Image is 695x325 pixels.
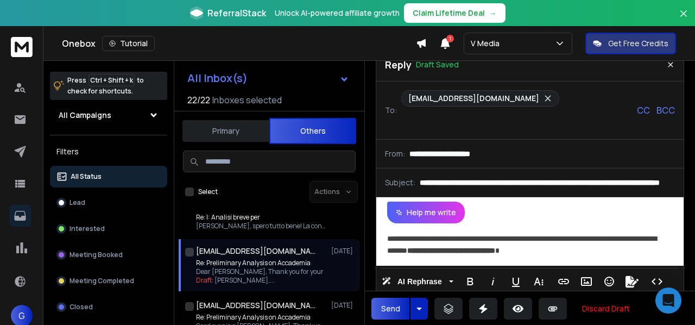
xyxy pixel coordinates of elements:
[269,118,356,144] button: Others
[576,271,597,292] button: Insert Image (Ctrl+P)
[553,271,574,292] button: Insert Link (Ctrl+K)
[50,166,167,187] button: All Status
[387,202,465,223] button: Help me write
[677,7,691,33] button: Close banner
[50,218,167,240] button: Interested
[489,8,497,18] span: →
[380,271,456,292] button: AI Rephrase
[275,8,400,18] p: Unlock AI-powered affiliate growth
[69,251,123,259] p: Meeting Booked
[196,300,315,311] h1: [EMAIL_ADDRESS][DOMAIN_NAME]
[214,276,275,285] span: [PERSON_NAME], ...
[196,267,324,276] p: Dear [PERSON_NAME], Thank you for your
[67,75,144,97] p: Press to check for shortcuts.
[371,298,409,320] button: Send
[528,271,549,292] button: More Text
[656,104,675,117] p: BCC
[385,177,415,188] p: Subject:
[69,224,105,233] p: Interested
[182,119,269,143] button: Primary
[50,144,167,159] h3: Filters
[102,36,155,51] button: Tutorial
[59,110,111,121] h1: All Campaigns
[408,93,539,104] p: [EMAIL_ADDRESS][DOMAIN_NAME]
[89,74,135,86] span: Ctrl + Shift + k
[62,36,416,51] div: Onebox
[404,3,506,23] button: Claim Lifetime Deal→
[446,35,454,42] span: 1
[385,57,412,72] p: Reply
[198,187,218,196] label: Select
[187,73,248,84] h1: All Inbox(s)
[50,296,167,318] button: Closed
[622,271,642,292] button: Signature
[212,93,282,107] h3: Inboxes selected
[69,303,93,311] p: Closed
[196,222,326,230] p: [PERSON_NAME], spero tutto bene! La contatto
[179,67,358,89] button: All Inbox(s)
[483,271,503,292] button: Italic (Ctrl+I)
[506,271,526,292] button: Underline (Ctrl+U)
[331,301,356,310] p: [DATE]
[385,148,405,159] p: From:
[196,213,326,222] p: Re: I: Analisi breve per
[50,270,167,292] button: Meeting Completed
[50,244,167,266] button: Meeting Booked
[207,7,266,20] span: ReferralStack
[50,192,167,214] button: Lead
[655,287,681,314] div: Open Intercom Messenger
[331,247,356,255] p: [DATE]
[196,276,213,285] span: Draft:
[647,271,667,292] button: Code View
[69,277,134,285] p: Meeting Completed
[196,259,324,267] p: Re: Preliminary Analysis on Accademia
[196,246,315,257] h1: [EMAIL_ADDRESS][DOMAIN_NAME]
[471,38,504,49] p: V Media
[585,33,676,54] button: Get Free Credits
[196,313,326,322] p: Re: Preliminary Analysis on Accademia
[637,104,650,117] p: CC
[385,105,397,116] p: To:
[69,198,85,207] p: Lead
[50,104,167,126] button: All Campaigns
[416,59,459,70] p: Draft Saved
[573,298,639,320] button: Discard Draft
[71,172,102,181] p: All Status
[395,277,444,286] span: AI Rephrase
[599,271,620,292] button: Emoticons
[460,271,481,292] button: Bold (Ctrl+B)
[608,38,668,49] p: Get Free Credits
[187,93,210,107] span: 22 / 22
